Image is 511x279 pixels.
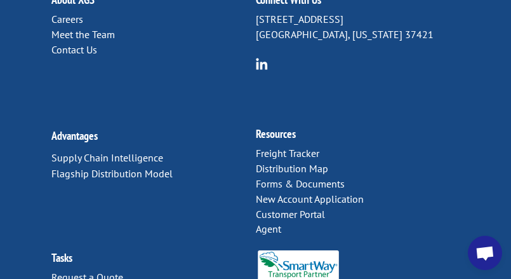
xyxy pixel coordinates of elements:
a: Contact Us [51,43,97,56]
h2: Tasks [51,252,256,270]
a: Resources [256,126,296,141]
a: New Account Application [256,193,364,205]
a: Advantages [51,128,98,143]
a: Forms & Documents [256,177,345,190]
a: Flagship Distribution Model [51,167,173,180]
a: Supply Chain Intelligence [51,151,163,164]
p: [STREET_ADDRESS] [GEOGRAPHIC_DATA], [US_STATE] 37421 [256,12,460,43]
a: Freight Tracker [256,147,319,160]
img: group-6 [256,58,268,70]
a: Customer Portal [256,208,325,221]
div: Open chat [468,236,502,270]
a: Careers [51,13,83,25]
a: Meet the Team [51,28,115,41]
a: Agent [256,222,281,235]
a: Distribution Map [256,162,328,175]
